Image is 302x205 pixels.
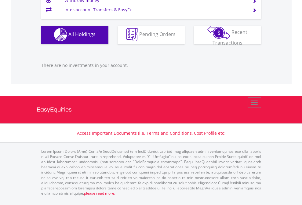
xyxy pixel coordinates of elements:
span: All Holdings [68,31,96,38]
img: pending_instructions-wht.png [126,28,138,41]
img: holdings-wht.png [54,28,67,41]
a: please read more: [84,191,115,196]
a: EasyEquities [37,96,266,123]
p: There are no investments in your account. [41,62,261,68]
p: Lorem Ipsum Dolors (Ame) Con a/e SeddOeiusmod tem InciDiduntut Lab Etd mag aliquaen admin veniamq... [41,149,261,196]
a: Access Important Documents (i.e. Terms and Conditions, Cost Profile etc) [77,130,225,136]
td: Inter-account Transfers & EasyFx [64,5,245,14]
button: Recent Transactions [194,26,261,44]
span: Recent Transactions [213,29,248,46]
button: Pending Orders [118,26,185,44]
img: transactions-zar-wht.png [207,26,230,39]
span: Pending Orders [139,31,176,38]
button: All Holdings [41,26,108,44]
